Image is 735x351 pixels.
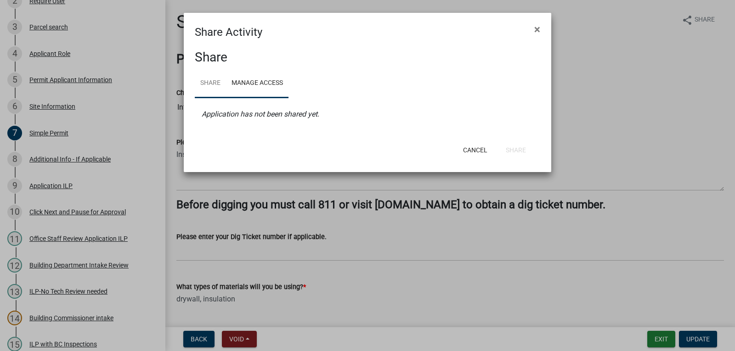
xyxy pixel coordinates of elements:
a: Share [195,69,226,98]
button: Close [527,17,548,42]
a: Manage Access [226,69,288,98]
h4: Share Activity [195,24,262,40]
i: Application has not been shared yet. [202,110,319,118]
button: Share [498,142,533,158]
button: Cancel [456,142,495,158]
h3: Share [195,50,540,65]
span: × [534,23,540,36]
